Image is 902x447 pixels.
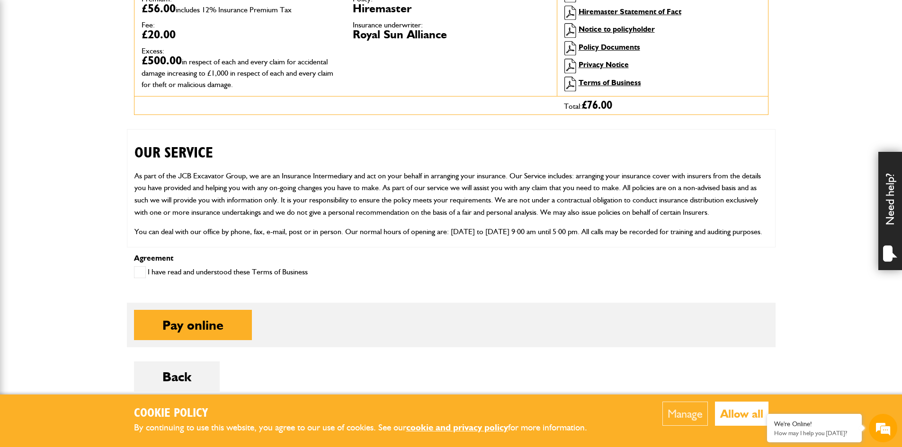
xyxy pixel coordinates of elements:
[715,402,768,426] button: Allow all
[878,152,902,270] div: Need help?
[12,115,173,136] input: Enter your email address
[12,143,173,164] input: Enter your phone number
[134,406,603,421] h2: Cookie Policy
[12,171,173,283] textarea: Type your message and hit 'Enter'
[353,21,550,29] dt: Insurance underwriter:
[49,53,159,65] div: Chat with us now
[557,96,768,114] div: Total:
[142,3,339,14] dd: £56.00
[579,60,629,69] a: Privacy Notice
[155,5,178,27] div: Minimize live chat window
[579,25,655,34] a: Notice to policyholder
[662,402,708,426] button: Manage
[134,226,768,238] p: You can deal with our office by phone, fax, e-mail, post or in person. Our normal hours of openin...
[353,29,550,40] dd: Royal Sun Alliance
[142,29,339,40] dd: £20.00
[134,310,252,340] button: Pay online
[142,55,339,89] dd: £500.00
[579,7,681,16] a: Hiremaster Statement of Fact
[582,100,612,111] span: £
[579,78,641,87] a: Terms of Business
[134,254,768,262] p: Agreement
[12,88,173,108] input: Enter your last name
[134,361,220,392] button: Back
[406,422,508,433] a: cookie and privacy policy
[142,47,339,55] dt: Excess:
[142,57,333,89] span: in respect of each and every claim for accidental damage increasing to £1,000 in respect of each ...
[134,170,768,218] p: As part of the JCB Excavator Group, we are an Insurance Intermediary and act on your behalf in ar...
[134,245,768,278] h2: CUSTOMER PROTECTION INFORMATION
[774,429,855,437] p: How may I help you today?
[134,130,768,162] h2: OUR SERVICE
[134,421,603,435] p: By continuing to use this website, you agree to our use of cookies. See our for more information.
[587,100,612,111] span: 76.00
[579,43,640,52] a: Policy Documents
[142,21,339,29] dt: Fee:
[353,3,550,14] dd: Hiremaster
[176,5,292,14] span: includes 12% Insurance Premium Tax
[16,53,40,66] img: d_20077148190_company_1631870298795_20077148190
[134,266,308,278] label: I have read and understood these Terms of Business
[129,291,172,304] em: Start Chat
[774,420,855,428] div: We're Online!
